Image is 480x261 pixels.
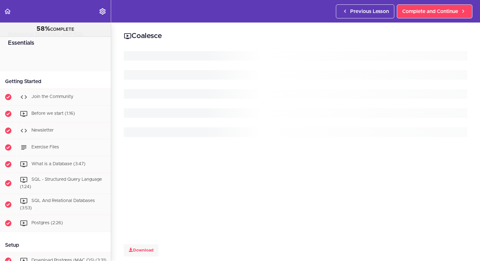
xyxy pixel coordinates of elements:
[31,95,73,99] span: Join the Community
[37,26,50,32] span: 58%
[402,8,458,15] span: Complete and Continue
[99,8,106,15] svg: Settings Menu
[336,4,394,18] a: Previous Lesson
[20,177,102,189] span: SQL - Structured Query Language (1:24)
[31,145,59,149] span: Exercise Files
[397,4,472,18] a: Complete and Continue
[8,25,103,33] div: COMPLETE
[31,162,85,166] span: What is a Database (3:47)
[31,111,75,116] span: Before we start (1:16)
[31,221,63,225] span: Postgres (2:26)
[4,8,11,15] svg: Back to course curriculum
[31,128,54,133] span: Newsletter
[124,31,467,42] h2: Coalesce
[350,8,389,15] span: Previous Lesson
[20,199,95,210] span: SQL And Relational Databases (3:53)
[124,51,467,137] svg: Loading
[124,244,158,257] a: Download this video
